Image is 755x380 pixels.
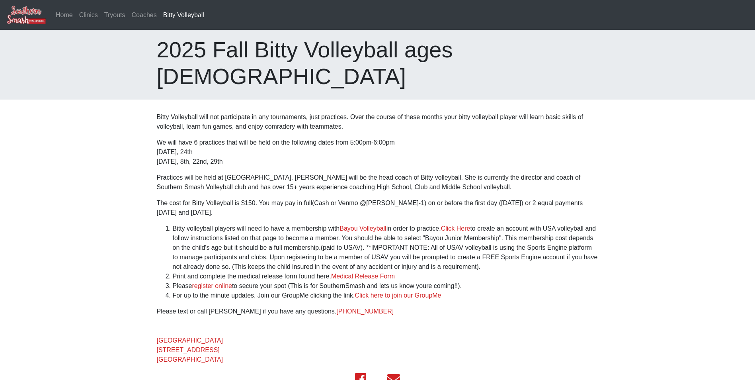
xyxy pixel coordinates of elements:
[192,282,232,289] a: register online
[157,198,599,217] p: The cost for Bitty Volleyball is $150. You may pay in full(Cash or Venmo @[PERSON_NAME]-1) on or ...
[339,225,386,232] a: Bayou Volleyball
[157,112,599,131] p: Bitty Volleyball will not participate in any tournaments, just practices. Over the course of thes...
[129,7,160,23] a: Coaches
[355,292,441,299] a: Click here to join our GroupMe
[173,224,599,272] li: Bitty volleyball players will need to have a membership with in order to practice. to create an a...
[173,291,599,300] li: For up to the minute updates, Join our GroupMe clicking the link.
[101,7,129,23] a: Tryouts
[76,7,101,23] a: Clinics
[173,272,599,281] li: Print and complete the medical release form found here.
[173,281,599,291] li: Please to secure your spot (This is for SouthernSmash and lets us know youre coming!!).
[441,225,470,232] a: Click Here
[157,337,223,363] a: [GEOGRAPHIC_DATA][STREET_ADDRESS][GEOGRAPHIC_DATA]
[331,273,395,280] a: Medical Release Form
[157,138,599,166] p: We will have 6 practices that will be held on the following dates from 5:00pm-6:00pm [DATE], 24th...
[336,308,394,315] a: [PHONE_NUMBER]
[6,5,46,25] img: Southern Smash Volleyball
[157,307,599,316] p: Please text or call [PERSON_NAME] if you have any questions.
[160,7,207,23] a: Bitty Volleyball
[157,36,599,90] h1: 2025 Fall Bitty Volleyball ages [DEMOGRAPHIC_DATA]
[53,7,76,23] a: Home
[157,173,599,192] p: Practices will be held at [GEOGRAPHIC_DATA]. [PERSON_NAME] will be the head coach of Bitty volley...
